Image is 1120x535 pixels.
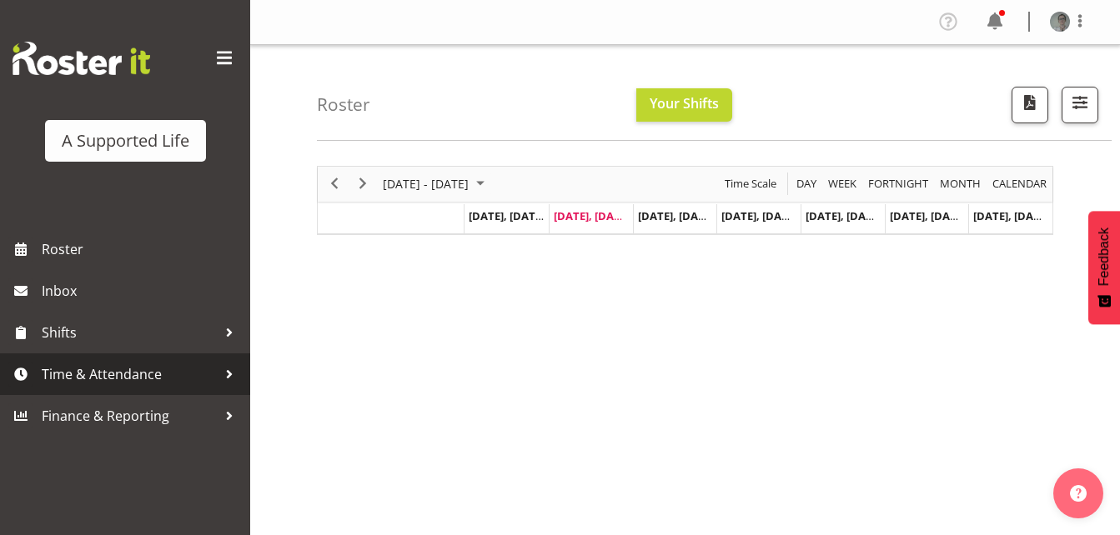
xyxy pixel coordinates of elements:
span: Week [826,173,858,194]
span: Fortnight [866,173,930,194]
span: Time Scale [723,173,778,194]
span: [DATE], [DATE] [890,208,966,223]
div: A Supported Life [62,128,189,153]
span: [DATE], [DATE] [721,208,797,223]
div: Timeline Week of August 26, 2025 [317,166,1053,235]
span: Inbox [42,278,242,303]
button: Timeline Day [794,173,820,194]
button: Fortnight [866,173,932,194]
h4: Roster [317,95,370,114]
button: Your Shifts [636,88,732,122]
span: Feedback [1097,227,1112,286]
span: [DATE], [DATE] [638,208,714,223]
span: [DATE], [DATE] [554,208,630,223]
div: next period [349,167,377,202]
img: georgie-dowdallc23b32c6b18244985c17801c8f58939a.png [1050,12,1070,32]
span: Time & Attendance [42,362,217,387]
button: Previous [324,173,346,194]
button: Month [990,173,1050,194]
button: Timeline Month [937,173,984,194]
button: Download a PDF of the roster according to the set date range. [1012,87,1048,123]
span: Day [795,173,818,194]
button: Filter Shifts [1062,87,1098,123]
span: calendar [991,173,1048,194]
span: Your Shifts [650,94,719,112]
img: help-xxl-2.png [1070,485,1087,502]
img: Rosterit website logo [13,42,150,75]
div: previous period [320,167,349,202]
span: Roster [42,237,242,262]
button: Next [352,173,374,194]
span: [DATE], [DATE] [973,208,1049,223]
button: Feedback - Show survey [1088,211,1120,324]
button: Timeline Week [826,173,860,194]
div: August 25 - 31, 2025 [377,167,495,202]
span: Finance & Reporting [42,403,217,428]
span: [DATE], [DATE] [469,208,545,223]
button: Time Scale [722,173,780,194]
button: August 2025 [380,173,492,194]
span: [DATE] - [DATE] [381,173,470,194]
span: Shifts [42,320,217,345]
span: Month [938,173,982,194]
span: [DATE], [DATE] [806,208,881,223]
